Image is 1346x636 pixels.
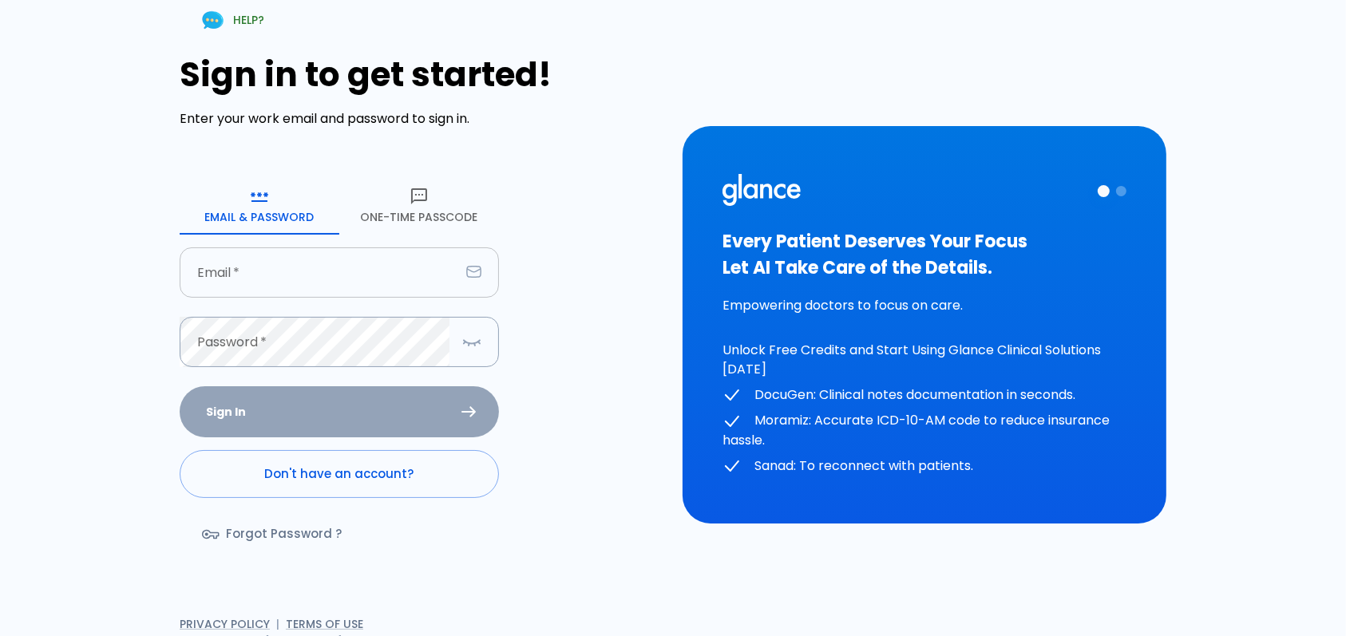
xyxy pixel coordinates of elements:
a: Privacy Policy [180,616,270,632]
p: Unlock Free Credits and Start Using Glance Clinical Solutions [DATE] [722,341,1126,379]
p: Empowering doctors to focus on care. [722,296,1126,315]
h3: Every Patient Deserves Your Focus Let AI Take Care of the Details. [722,228,1126,281]
input: dr.ahmed@clinic.com [180,247,460,298]
p: Enter your work email and password to sign in. [180,109,663,128]
p: DocuGen: Clinical notes documentation in seconds. [722,385,1126,405]
p: Sanad: To reconnect with patients. [722,456,1126,476]
a: Terms of Use [286,616,363,632]
button: One-Time Passcode [339,177,499,235]
h1: Sign in to get started! [180,55,663,94]
span: | [276,616,279,632]
a: Forgot Password ? [180,511,367,557]
a: Don't have an account? [180,450,499,498]
button: Email & Password [180,177,339,235]
img: Chat Support [199,6,227,34]
p: Moramiz: Accurate ICD-10-AM code to reduce insurance hassle. [722,411,1126,450]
